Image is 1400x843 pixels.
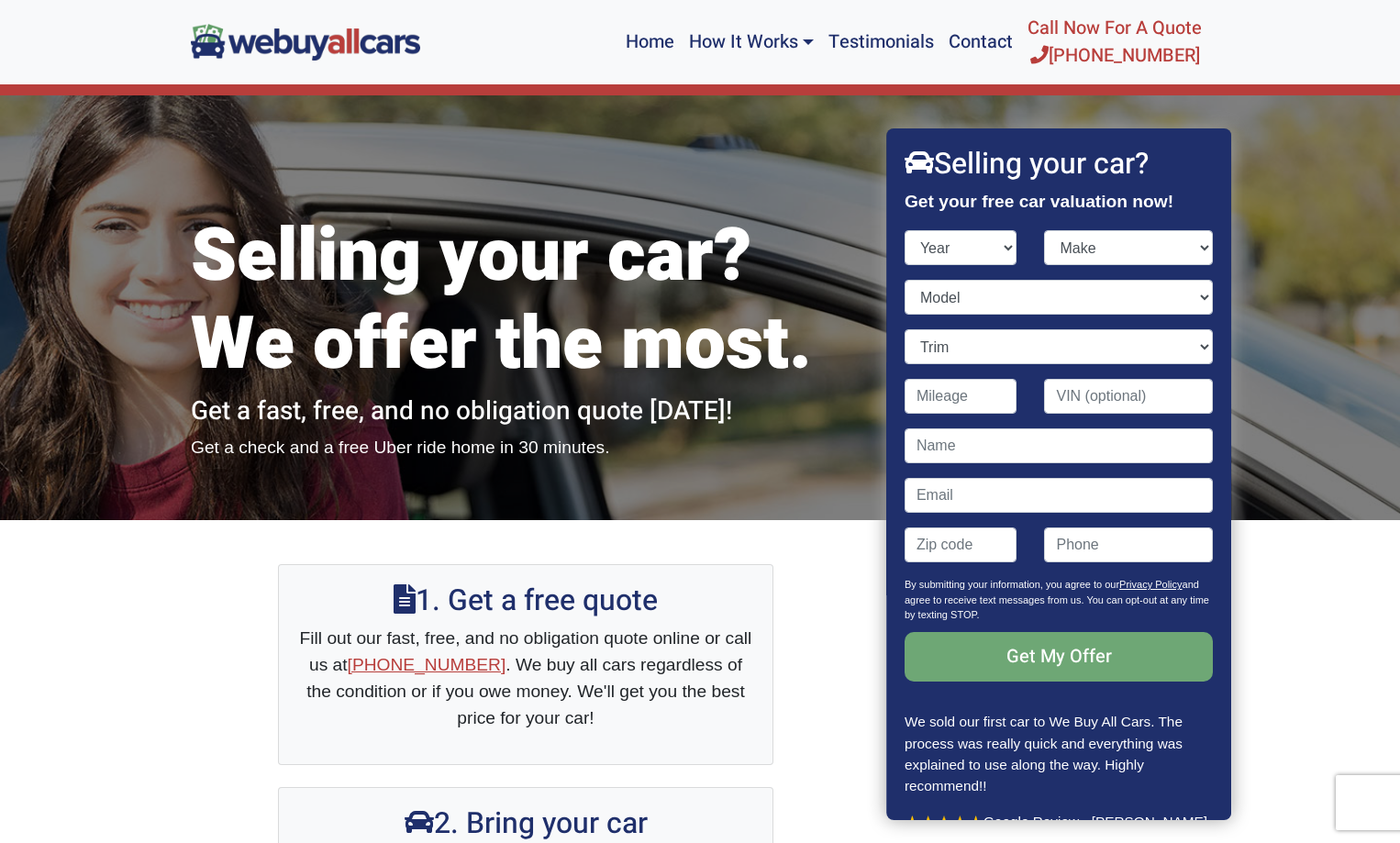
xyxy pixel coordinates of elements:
input: Get My Offer [905,632,1213,682]
form: Contact form [905,230,1213,711]
h2: Get a fast, free, and no obligation quote [DATE]! [191,396,861,427]
input: Email [905,478,1213,513]
h1: Selling your car? We offer the most. [191,213,861,389]
h2: 1. Get a free quote [297,583,754,618]
input: Mileage [905,379,1017,414]
p: Get a check and a free Uber ride home in 30 minutes. [191,435,861,461]
p: We sold our first car to We Buy All Cars. The process was really quick and everything was explain... [905,711,1213,795]
input: Phone [1045,527,1214,562]
p: By submitting your information, you agree to our and agree to receive text messages from us. You ... [905,577,1213,632]
a: Privacy Policy [1119,579,1182,590]
h2: Selling your car? [905,147,1213,182]
h2: 2. Bring your car [297,806,754,841]
a: Testimonials [821,7,941,77]
a: Contact [941,7,1020,77]
img: We Buy All Cars in NJ logo [191,24,420,60]
input: Name [905,428,1213,463]
a: Home [618,7,682,77]
a: How It Works [682,7,821,77]
a: Call Now For A Quote[PHONE_NUMBER] [1020,7,1209,77]
input: Zip code [905,527,1017,562]
input: VIN (optional) [1045,379,1214,414]
strong: Get your free car valuation now! [905,192,1173,211]
p: Fill out our fast, free, and no obligation quote online or call us at . We buy all cars regardles... [297,626,754,731]
a: [PHONE_NUMBER] [348,655,506,674]
p: Google Review - [PERSON_NAME] [905,811,1213,832]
